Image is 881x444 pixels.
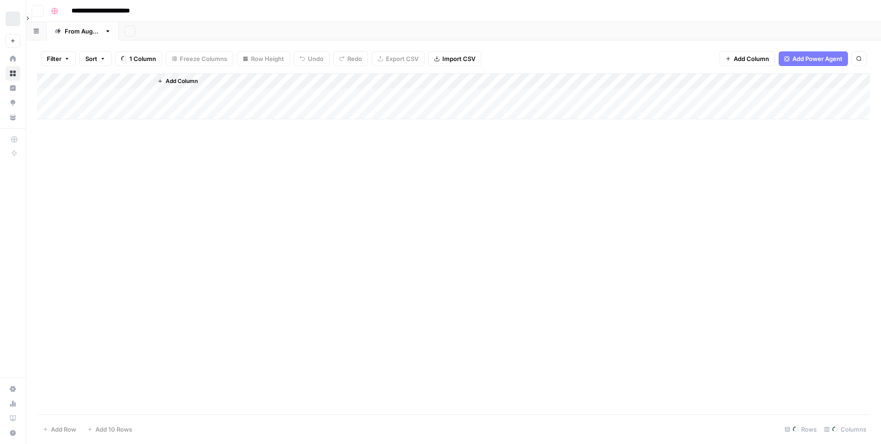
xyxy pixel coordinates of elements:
button: Add 10 Rows [82,422,138,437]
span: Filter [47,54,61,63]
button: Import CSV [428,51,481,66]
button: Export CSV [372,51,424,66]
span: Import CSV [442,54,475,63]
button: Freeze Columns [166,51,233,66]
button: 1 Column [115,51,162,66]
button: Filter [41,51,76,66]
span: Add Column [166,77,198,85]
button: Add Row [37,422,82,437]
span: 1 Column [129,54,156,63]
a: Home [6,51,20,66]
button: Sort [79,51,112,66]
div: Columns [820,422,870,437]
span: Add Column [734,54,769,63]
span: Sort [85,54,97,63]
button: Add Power Agent [779,51,848,66]
button: Undo [294,51,329,66]
span: Add Power Agent [792,54,842,63]
a: Usage [6,396,20,411]
span: Add Row [51,425,76,434]
span: Row Height [251,54,284,63]
span: Undo [308,54,323,63]
button: Add Column [154,75,201,87]
span: Freeze Columns [180,54,227,63]
button: Help + Support [6,426,20,440]
a: Opportunities [6,95,20,110]
div: Rows [781,422,820,437]
span: Redo [347,54,362,63]
a: Insights [6,81,20,95]
button: Row Height [237,51,290,66]
a: Settings [6,382,20,396]
button: Add Column [719,51,775,66]
div: From [DATE] [65,27,101,36]
button: Redo [333,51,368,66]
a: Learning Hub [6,411,20,426]
a: From [DATE] [47,22,119,40]
span: Add 10 Rows [95,425,132,434]
a: Your Data [6,110,20,125]
a: Browse [6,66,20,81]
span: Export CSV [386,54,418,63]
